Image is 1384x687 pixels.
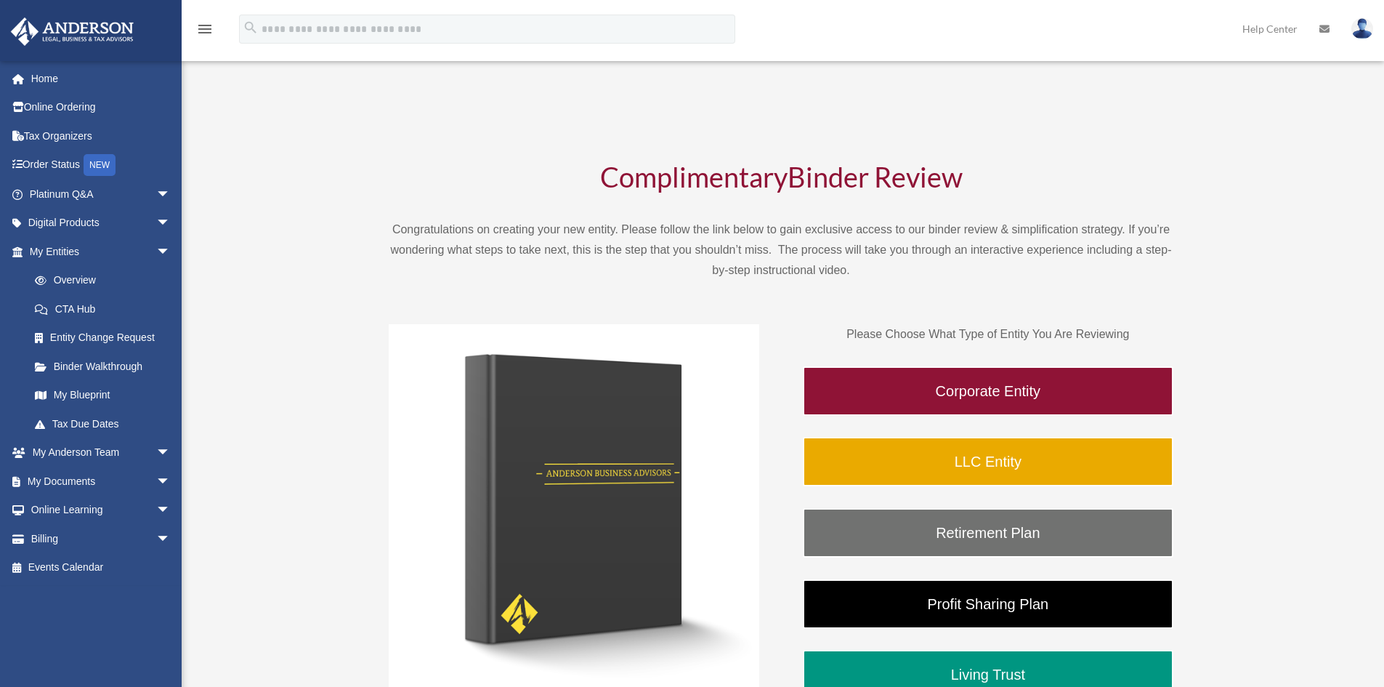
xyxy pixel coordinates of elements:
span: arrow_drop_down [156,438,185,468]
a: Order StatusNEW [10,150,193,180]
span: Complimentary [600,160,788,193]
p: Please Choose What Type of Entity You Are Reviewing [803,324,1173,345]
a: Digital Productsarrow_drop_down [10,209,193,238]
a: Tax Due Dates [20,409,193,438]
a: My Documentsarrow_drop_down [10,467,193,496]
a: Entity Change Request [20,324,193,353]
a: My Entitiesarrow_drop_down [10,237,193,266]
a: Binder Walkthrough [20,352,185,381]
span: arrow_drop_down [156,496,185,526]
a: CTA Hub [20,294,193,324]
img: User Pic [1351,18,1373,39]
a: Tax Organizers [10,121,193,150]
i: menu [196,20,214,38]
a: Overview [20,266,193,295]
span: arrow_drop_down [156,237,185,267]
div: NEW [84,154,116,176]
span: arrow_drop_down [156,180,185,209]
span: arrow_drop_down [156,209,185,238]
img: Anderson Advisors Platinum Portal [7,17,138,46]
a: My Blueprint [20,381,193,410]
a: Home [10,64,193,93]
p: Congratulations on creating your new entity. Please follow the link below to gain exclusive acces... [389,220,1173,281]
a: Billingarrow_drop_down [10,524,193,553]
a: My Anderson Teamarrow_drop_down [10,438,193,467]
a: menu [196,25,214,38]
a: Platinum Q&Aarrow_drop_down [10,180,193,209]
a: Online Learningarrow_drop_down [10,496,193,525]
a: Profit Sharing Plan [803,579,1173,629]
span: arrow_drop_down [156,524,185,554]
span: Binder Review [788,160,963,193]
a: Online Ordering [10,93,193,122]
a: Retirement Plan [803,508,1173,558]
a: LLC Entity [803,437,1173,486]
a: Corporate Entity [803,366,1173,416]
i: search [243,20,259,36]
span: arrow_drop_down [156,467,185,497]
a: Events Calendar [10,553,193,582]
